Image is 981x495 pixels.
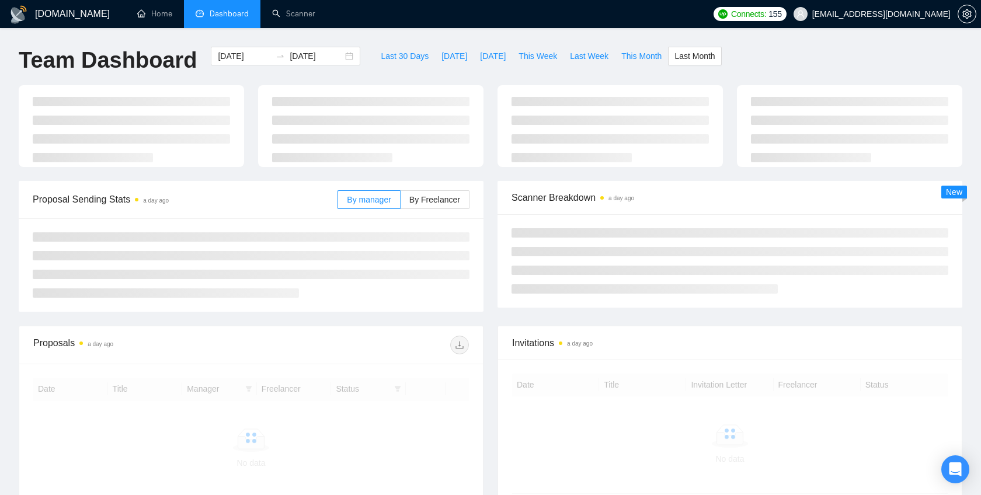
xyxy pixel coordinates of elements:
span: Invitations [512,336,948,350]
span: swap-right [276,51,285,61]
img: upwork-logo.png [718,9,728,19]
span: This Week [519,50,557,62]
button: Last 30 Days [374,47,435,65]
span: to [276,51,285,61]
time: a day ago [143,197,169,204]
span: By Freelancer [409,195,460,204]
h1: Team Dashboard [19,47,197,74]
button: [DATE] [474,47,512,65]
time: a day ago [608,195,634,201]
span: New [946,187,962,197]
time: a day ago [567,340,593,347]
button: Last Month [668,47,721,65]
input: End date [290,50,343,62]
time: a day ago [88,341,113,347]
button: Last Week [563,47,615,65]
button: This Month [615,47,668,65]
input: Start date [218,50,271,62]
span: [DATE] [441,50,467,62]
span: By manager [347,195,391,204]
a: setting [958,9,976,19]
button: [DATE] [435,47,474,65]
span: This Month [621,50,662,62]
div: Open Intercom Messenger [941,455,969,483]
span: 155 [768,8,781,20]
span: Last 30 Days [381,50,429,62]
span: Connects: [731,8,766,20]
a: searchScanner [272,9,315,19]
button: setting [958,5,976,23]
span: [DATE] [480,50,506,62]
span: Dashboard [210,9,249,19]
div: Proposals [33,336,251,354]
span: Proposal Sending Stats [33,192,338,207]
span: Last Month [674,50,715,62]
span: Last Week [570,50,608,62]
a: homeHome [137,9,172,19]
span: user [796,10,805,18]
img: logo [9,5,28,24]
span: dashboard [196,9,204,18]
span: Scanner Breakdown [512,190,948,205]
button: This Week [512,47,563,65]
